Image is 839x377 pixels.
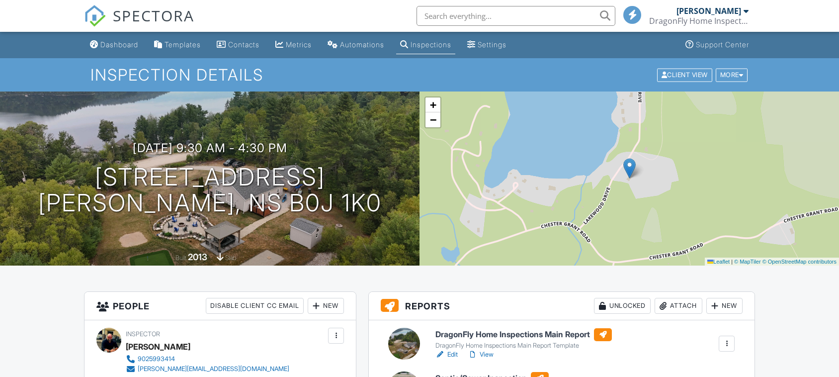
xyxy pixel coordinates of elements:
h6: DragonFly Home Inspections Main Report [435,328,612,341]
div: Dashboard [100,40,138,49]
a: 9025993414 [126,354,289,364]
a: Support Center [681,36,753,54]
span: Inspector [126,330,160,338]
a: Automations (Basic) [324,36,388,54]
a: © OpenStreetMap contributors [762,259,837,265]
div: Support Center [696,40,749,49]
h3: Reports [369,292,755,320]
div: Inspections [411,40,451,49]
div: DragonFly Home Inspections [649,16,749,26]
a: Templates [150,36,205,54]
div: Client View [657,68,712,82]
a: SPECTORA [84,13,194,34]
a: Leaflet [707,259,730,265]
a: Edit [435,350,458,360]
span: SPECTORA [113,5,194,26]
div: Settings [478,40,506,49]
a: View [468,350,494,360]
div: [PERSON_NAME] [126,339,190,354]
a: [PERSON_NAME][EMAIL_ADDRESS][DOMAIN_NAME] [126,364,289,374]
a: Zoom in [425,97,440,112]
span: + [430,98,436,111]
span: slab [225,254,236,262]
div: 9025993414 [138,355,175,363]
div: Contacts [228,40,259,49]
div: More [716,68,748,82]
a: Client View [656,71,715,78]
img: Marker [623,158,636,179]
h3: [DATE] 9:30 am - 4:30 pm [133,141,287,155]
div: New [706,298,743,314]
div: Attach [655,298,702,314]
a: Zoom out [425,112,440,127]
div: Metrics [286,40,312,49]
div: 2013 [188,252,207,262]
div: [PERSON_NAME] [676,6,741,16]
div: DragonFly Home Inspections Main Report Template [435,342,612,350]
img: The Best Home Inspection Software - Spectora [84,5,106,27]
div: Templates [165,40,201,49]
a: DragonFly Home Inspections Main Report DragonFly Home Inspections Main Report Template [435,328,612,350]
h1: Inspection Details [90,66,749,84]
div: [PERSON_NAME][EMAIL_ADDRESS][DOMAIN_NAME] [138,365,289,373]
div: Disable Client CC Email [206,298,304,314]
span: − [430,113,436,126]
h1: [STREET_ADDRESS] [PERSON_NAME], NS B0J 1K0 [38,164,382,217]
span: Built [175,254,186,262]
a: Contacts [213,36,263,54]
a: Inspections [396,36,455,54]
h3: People [84,292,356,320]
a: Metrics [271,36,316,54]
a: © MapTiler [734,259,761,265]
a: Dashboard [86,36,142,54]
div: New [308,298,344,314]
span: | [731,259,733,265]
div: Automations [340,40,384,49]
input: Search everything... [417,6,615,26]
div: Unlocked [594,298,651,314]
a: Settings [463,36,510,54]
